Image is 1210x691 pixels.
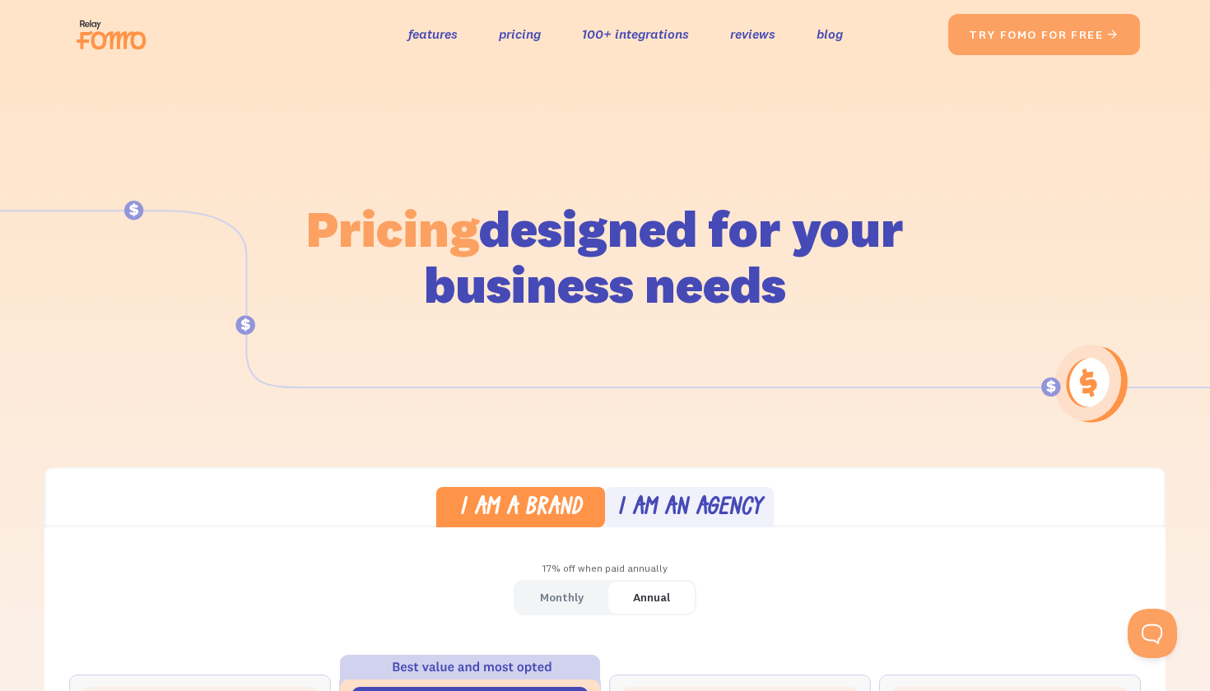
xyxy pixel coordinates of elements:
[1106,27,1119,42] span: 
[730,22,775,46] a: reviews
[633,586,670,610] div: Annual
[617,497,762,521] div: I am an agency
[305,201,905,313] h1: designed for your business needs
[817,22,843,46] a: blog
[306,197,479,260] span: Pricing
[1128,609,1177,658] iframe: Toggle Customer Support
[408,22,458,46] a: features
[499,22,541,46] a: pricing
[540,586,584,610] div: Monthly
[459,497,582,521] div: I am a brand
[948,14,1140,55] a: try fomo for free
[582,22,689,46] a: 100+ integrations
[44,557,1166,581] div: 17% off when paid annually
